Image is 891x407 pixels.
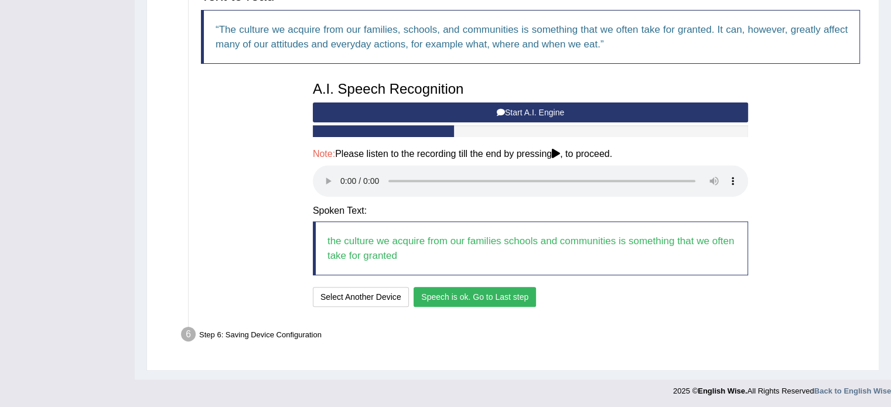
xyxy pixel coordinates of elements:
button: Select Another Device [313,287,409,307]
div: 2025 © All Rights Reserved [673,379,891,396]
button: Speech is ok. Go to Last step [414,287,536,307]
span: Note: [313,149,335,159]
h3: A.I. Speech Recognition [313,81,748,97]
a: Back to English Wise [814,387,891,395]
blockquote: the culture we acquire from our families schools and communities is something that we often take ... [313,221,748,275]
button: Start A.I. Engine [313,102,748,122]
h4: Please listen to the recording till the end by pressing , to proceed. [313,149,748,159]
q: The culture we acquire from our families, schools, and communities is something that we often tak... [216,24,848,50]
div: Step 6: Saving Device Configuration [176,323,873,349]
h4: Spoken Text: [313,206,748,216]
strong: English Wise. [698,387,747,395]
